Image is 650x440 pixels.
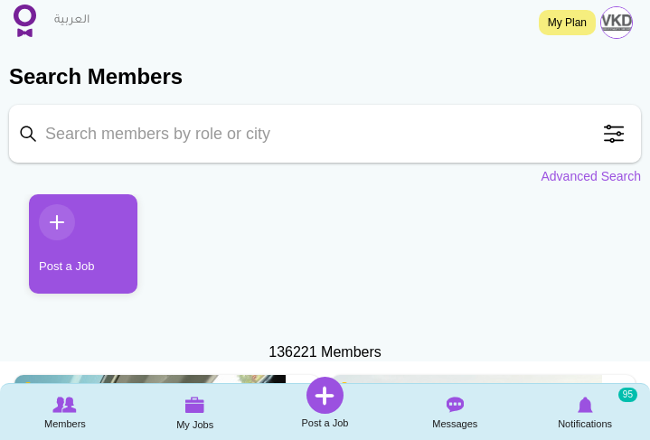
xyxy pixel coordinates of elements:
a: Notifications Notifications 95 [520,386,650,437]
a: My Jobs My Jobs [130,386,260,438]
span: Messages [432,415,477,433]
img: Post a Job [306,377,344,414]
span: Post a Job [302,414,349,432]
span: 10 min ago [24,380,85,393]
a: My Plan [539,10,596,35]
small: 95 [618,388,637,402]
a: العربية [45,3,99,39]
a: Messages Messages [390,386,520,437]
h2: Search Members [9,61,641,92]
img: Home [14,5,36,37]
a: Post a Job [29,194,137,294]
img: Notifications [578,397,593,413]
div: 136221 Members [9,342,641,363]
span: Notifications [558,415,612,433]
img: My Jobs [185,397,205,413]
a: Advanced Search [541,167,641,185]
li: 1 / 1 [15,194,124,307]
img: Messages [446,397,464,413]
a: Add to Favourites [607,381,629,404]
img: Browse Members [53,397,77,413]
span: My Jobs [176,416,213,434]
span: Members [44,415,86,433]
input: Search members by role or city [9,105,641,163]
a: Post a Job Post a Job [260,377,391,432]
